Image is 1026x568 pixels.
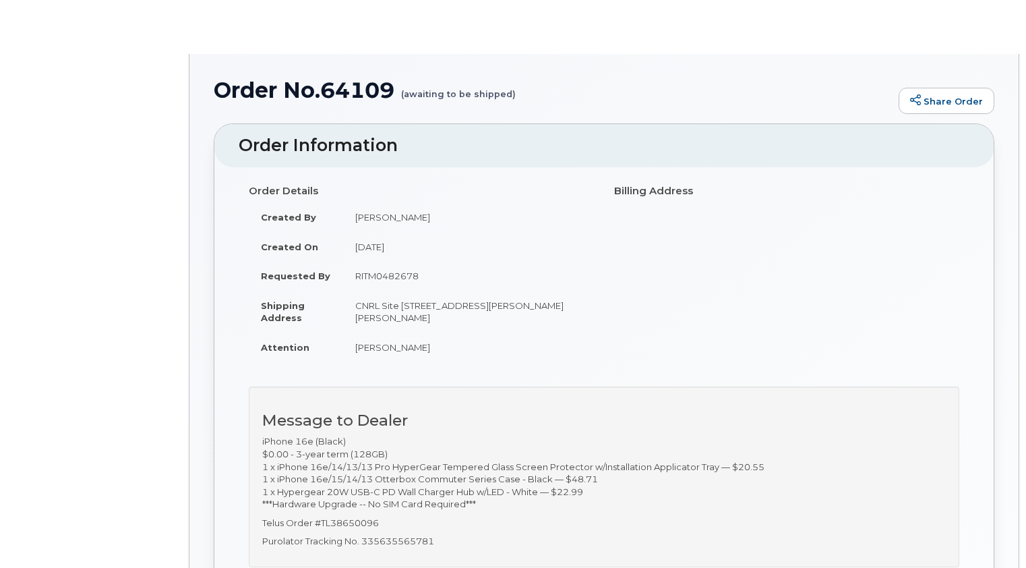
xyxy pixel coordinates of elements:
[899,88,994,115] a: Share Order
[343,261,594,291] td: RITM0482678
[343,291,594,333] td: CNRL Site [STREET_ADDRESS][PERSON_NAME][PERSON_NAME]
[343,232,594,262] td: [DATE]
[249,186,594,197] h4: Order Details
[261,212,316,223] strong: Created By
[262,517,946,530] p: Telus Order #TL38650096
[614,186,959,197] h4: Billing Address
[343,333,594,362] td: [PERSON_NAME]
[239,136,969,155] h2: Order Information
[214,78,892,102] h1: Order No.64109
[262,412,946,429] h3: Message to Dealer
[261,271,330,281] strong: Requested By
[261,300,305,324] strong: Shipping Address
[262,435,946,510] p: iPhone 16e (Black) $0.00 - 3-year term (128GB) 1 x iPhone 16e/14/13/13 Pro HyperGear Tempered Gla...
[261,242,318,252] strong: Created On
[343,202,594,232] td: [PERSON_NAME]
[401,78,516,99] small: (awaiting to be shipped)
[262,535,946,548] p: Purolator Tracking No. 335635565781
[261,342,309,353] strong: Attention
